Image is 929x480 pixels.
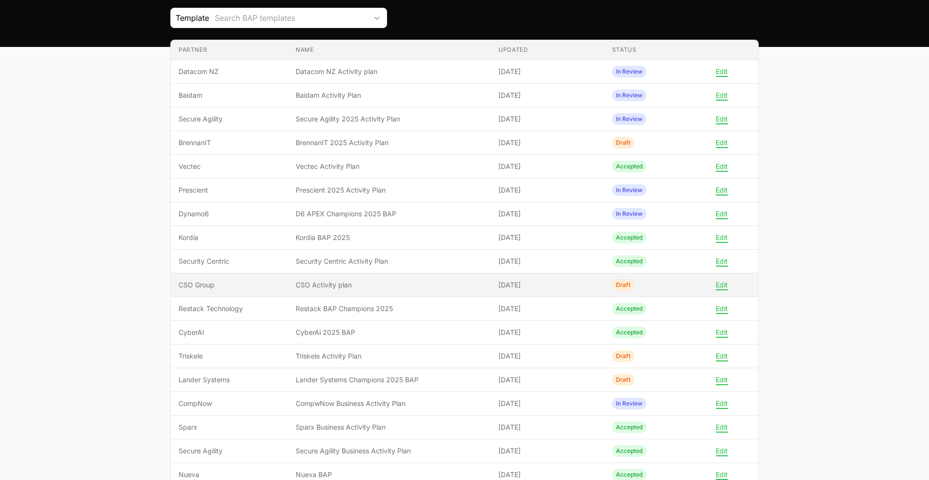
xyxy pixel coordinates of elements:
span: Security Centric [179,256,280,266]
th: Updated [491,40,604,60]
span: Sparx Business Activity Plan [296,422,483,432]
button: Edit [716,399,728,408]
span: Lander Systems [179,375,280,385]
button: Search BAP templates [209,8,387,28]
button: Edit [716,115,728,123]
span: [DATE] [498,280,597,290]
span: Security Centric Activity Plan [296,256,483,266]
span: [DATE] [498,399,597,408]
span: Kordia BAP 2025 [296,233,483,242]
span: [DATE] [498,328,597,337]
span: [DATE] [498,162,597,171]
div: Search BAP templates [215,12,367,24]
span: [DATE] [498,138,597,148]
button: Edit [716,91,728,100]
button: Edit [716,304,728,313]
span: CyberAI [179,328,280,337]
section: Business Activity Plan Filters [170,8,759,28]
span: [DATE] [498,185,597,195]
span: CSO Group [179,280,280,290]
span: [DATE] [498,422,597,432]
span: Datacom NZ [179,67,280,76]
span: Prescient [179,185,280,195]
span: Triskele [179,351,280,361]
button: Edit [716,375,728,384]
span: [DATE] [498,67,597,76]
span: Restack BAP Champions 2025 [296,304,483,314]
button: Edit [716,233,728,242]
button: Edit [716,67,728,76]
button: Edit [716,328,728,337]
button: Edit [716,138,728,147]
span: Secure Agility [179,446,280,456]
th: Status [604,40,718,60]
span: [DATE] [498,470,597,480]
th: Partner [171,40,288,60]
span: [DATE] [498,446,597,456]
span: Lander Systems Champions 2025 BAP [296,375,483,385]
span: CyberAi 2025 BAP [296,328,483,337]
button: Edit [716,162,728,171]
span: D6 APEX Champions 2025 BAP [296,209,483,219]
span: Dynamo6 [179,209,280,219]
span: CSO Activity plan [296,280,483,290]
span: Secure Agility [179,114,280,124]
span: BrennanIT [179,138,280,148]
button: Edit [716,470,728,479]
span: Triskele Activity Plan [296,351,483,361]
button: Edit [716,423,728,432]
span: [DATE] [498,114,597,124]
button: Edit [716,281,728,289]
span: Nueva [179,470,280,480]
span: Vectec Activity Plan [296,162,483,171]
span: Secure Agility 2025 Activity Plan [296,114,483,124]
span: [DATE] [498,304,597,314]
span: [DATE] [498,90,597,100]
th: Name [288,40,491,60]
button: Edit [716,352,728,360]
button: Edit [716,210,728,218]
span: Nueva BAP [296,470,483,480]
span: Vectec [179,162,280,171]
span: Kordia [179,233,280,242]
span: Baidam Activity Plan [296,90,483,100]
span: [DATE] [498,233,597,242]
span: [DATE] [498,209,597,219]
span: CompwNow Business Activity Plan [296,399,483,408]
span: Sparx [179,422,280,432]
span: [DATE] [498,256,597,266]
span: Restack Technology [179,304,280,314]
button: Edit [716,447,728,455]
span: Datacom NZ Activity plan [296,67,483,76]
span: Template [171,12,209,24]
button: Edit [716,257,728,266]
span: Baidam [179,90,280,100]
button: Edit [716,186,728,195]
span: BrennanIT 2025 Activity Plan [296,138,483,148]
span: [DATE] [498,351,597,361]
span: CompNow [179,399,280,408]
span: [DATE] [498,375,597,385]
span: Prescient 2025 Activity Plan [296,185,483,195]
span: Secure Agility Business Activity Plan [296,446,483,456]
